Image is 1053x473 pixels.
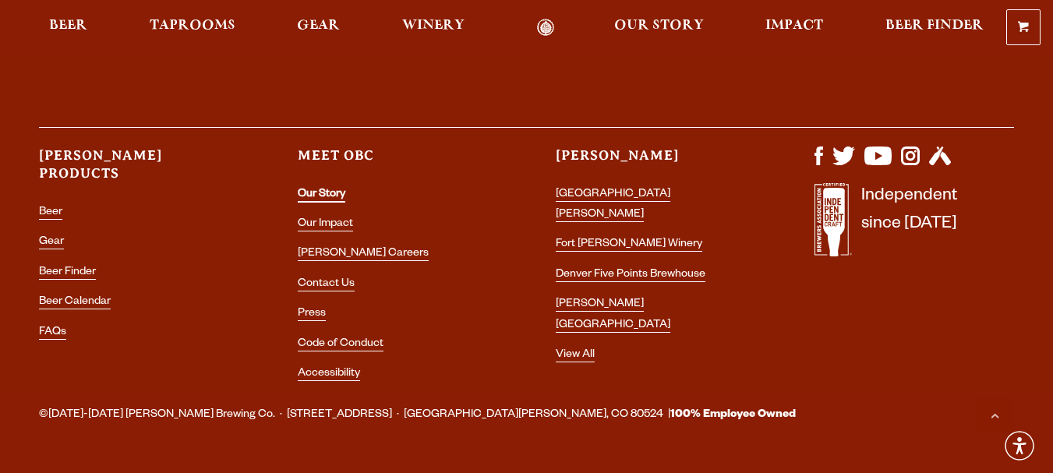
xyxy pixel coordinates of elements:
[39,405,796,425] span: ©[DATE]-[DATE] [PERSON_NAME] Brewing Co. · [STREET_ADDRESS] · [GEOGRAPHIC_DATA][PERSON_NAME], CO ...
[614,19,704,32] span: Our Story
[297,19,340,32] span: Gear
[901,157,920,170] a: Visit us on Instagram
[140,19,246,37] a: Taprooms
[864,157,891,170] a: Visit us on YouTube
[814,157,823,170] a: Visit us on Facebook
[392,19,475,37] a: Winery
[885,19,984,32] span: Beer Finder
[556,238,702,252] a: Fort [PERSON_NAME] Winery
[402,19,465,32] span: Winery
[39,19,97,37] a: Beer
[298,338,383,351] a: Code of Conduct
[556,349,595,362] a: View All
[287,19,350,37] a: Gear
[298,248,429,261] a: [PERSON_NAME] Careers
[517,19,575,37] a: Odell Home
[861,183,957,265] p: Independent since [DATE]
[556,146,755,178] h3: [PERSON_NAME]
[39,267,96,280] a: Beer Finder
[49,19,87,32] span: Beer
[604,19,714,37] a: Our Story
[975,395,1014,434] a: Scroll to top
[298,278,355,291] a: Contact Us
[765,19,823,32] span: Impact
[556,298,670,332] a: [PERSON_NAME] [GEOGRAPHIC_DATA]
[670,409,796,422] strong: 100% Employee Owned
[875,19,994,37] a: Beer Finder
[929,157,952,170] a: Visit us on Untappd
[556,189,670,222] a: [GEOGRAPHIC_DATA][PERSON_NAME]
[298,218,353,231] a: Our Impact
[39,146,239,196] h3: [PERSON_NAME] Products
[298,308,326,321] a: Press
[832,157,856,170] a: Visit us on X (formerly Twitter)
[39,296,111,309] a: Beer Calendar
[150,19,235,32] span: Taprooms
[1002,429,1037,463] div: Accessibility Menu
[298,146,497,178] h3: Meet OBC
[556,269,705,282] a: Denver Five Points Brewhouse
[39,327,66,340] a: FAQs
[39,206,62,220] a: Beer
[755,19,833,37] a: Impact
[298,189,345,203] a: Our Story
[39,236,64,249] a: Gear
[298,368,360,381] a: Accessibility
